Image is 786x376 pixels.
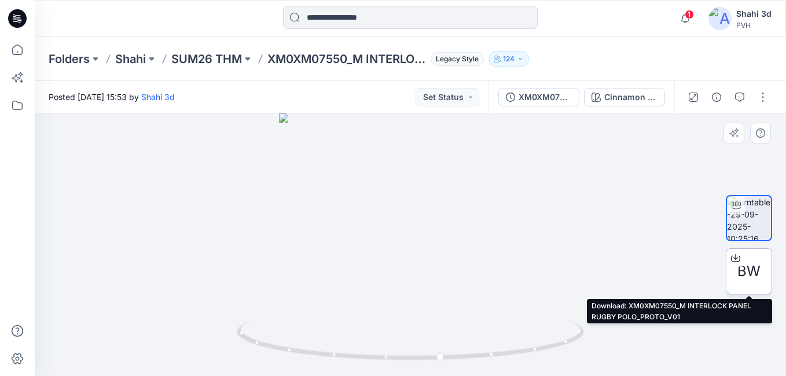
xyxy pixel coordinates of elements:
button: Details [707,88,726,106]
button: Legacy Style [426,51,484,67]
p: 124 [503,53,515,65]
div: XM0XM07550_M INTERLOCK PANEL RUGBY POLO_PROTO_V01 [519,91,572,104]
span: Posted [DATE] 15:53 by [49,91,175,103]
a: SUM26 THM [171,51,242,67]
span: BW [737,261,761,282]
a: Folders [49,51,90,67]
div: Cinnamon Russet/ Rich Cream - 0BJ [604,91,658,104]
span: Legacy Style [431,52,484,66]
button: 124 [489,51,529,67]
div: PVH [736,21,772,30]
a: Shahi [115,51,146,67]
div: Shahi 3d [736,7,772,21]
a: Shahi 3d [141,92,175,102]
button: Cinnamon Russet/ Rich Cream - 0BJ [584,88,665,106]
span: 1 [685,10,694,19]
p: XM0XM07550_M INTERLOCK PANEL RUGBY POLO [267,51,426,67]
img: avatar [708,7,732,30]
button: XM0XM07550_M INTERLOCK PANEL RUGBY POLO_PROTO_V01 [498,88,579,106]
img: turntable-29-09-2025-10:25:16 [727,196,771,240]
